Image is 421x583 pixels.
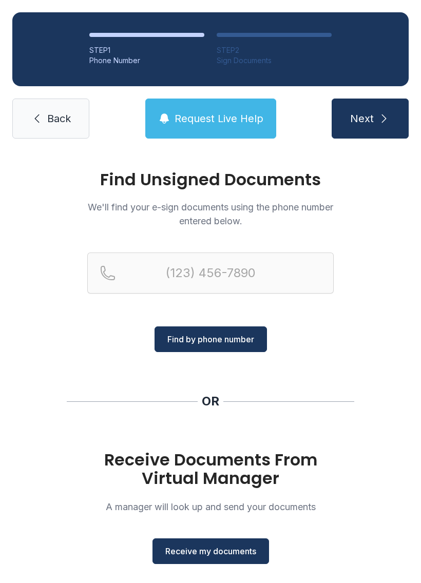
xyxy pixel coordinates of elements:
[47,111,71,126] span: Back
[89,55,204,66] div: Phone Number
[202,393,219,410] div: OR
[167,333,254,345] span: Find by phone number
[350,111,374,126] span: Next
[87,451,334,488] h1: Receive Documents From Virtual Manager
[87,252,334,294] input: Reservation phone number
[87,171,334,188] h1: Find Unsigned Documents
[217,45,332,55] div: STEP 2
[87,200,334,228] p: We'll find your e-sign documents using the phone number entered below.
[165,545,256,557] span: Receive my documents
[87,500,334,514] p: A manager will look up and send your documents
[217,55,332,66] div: Sign Documents
[89,45,204,55] div: STEP 1
[175,111,263,126] span: Request Live Help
